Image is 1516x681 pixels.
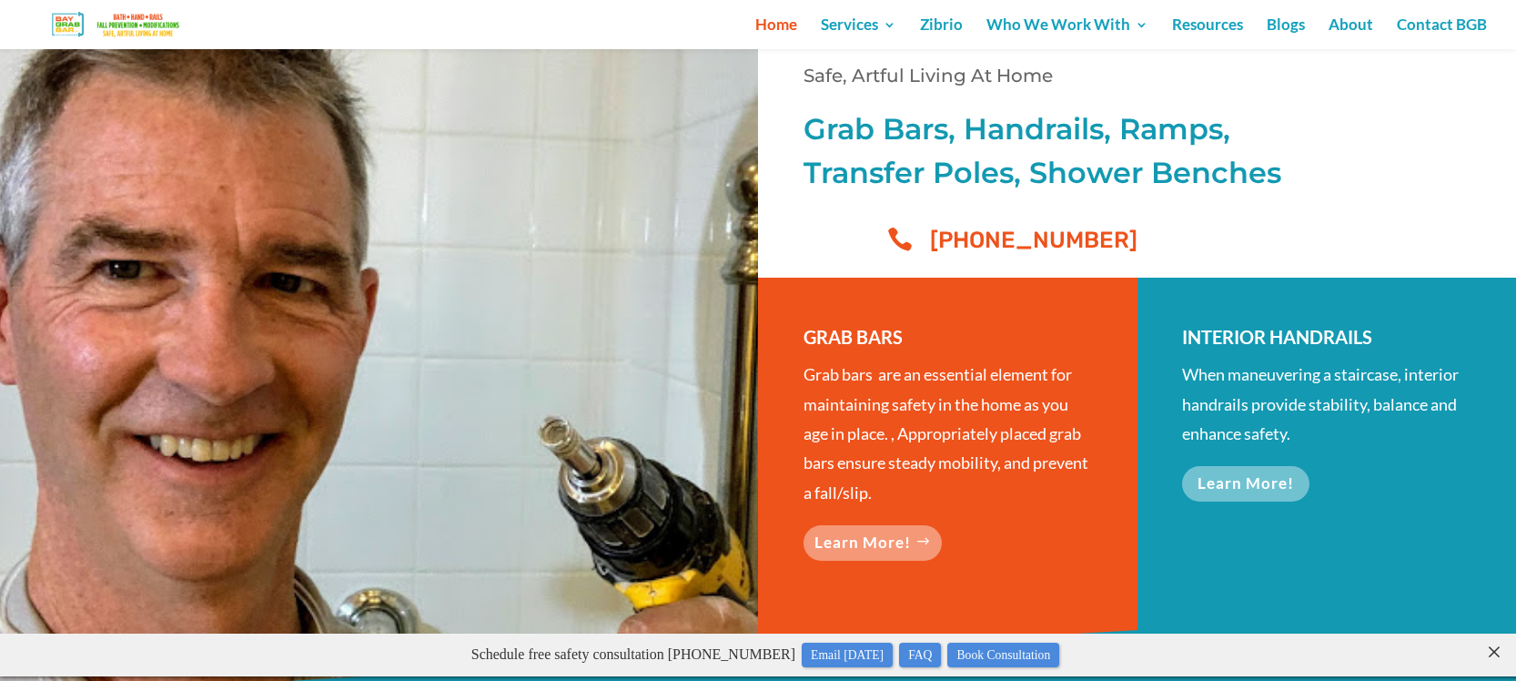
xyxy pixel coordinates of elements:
a: Services [821,18,896,49]
a: Home [755,18,797,49]
a: Zibrio [920,18,963,49]
span: [PHONE_NUMBER] [930,227,1137,253]
a: Who We Work With [986,18,1148,49]
a: Learn More! [1182,466,1309,502]
p: Safe, Artful Living At Home [803,63,1349,88]
img: Bay Grab Bar [31,8,204,40]
a: About [1329,18,1373,49]
close: × [1485,5,1503,22]
a: Contact BGB [1397,18,1487,49]
p: Schedule free safety consultation [PHONE_NUMBER] [44,7,1487,36]
p: Grab Bars, Handrails, Ramps, Transfer Poles, Shower Benches [803,107,1349,195]
span:  [887,227,913,252]
span: Grab bars are an essential element for maintaining safety in the home as you age in place. , Appr... [803,364,1088,503]
h3: INTERIOR HANDRAILS [1182,323,1471,360]
h3: GRAB BARS [803,323,1092,360]
a: Email [DATE] [802,9,893,34]
a: Book Consultation [947,9,1059,34]
a: Learn More! [803,525,942,561]
a: Resources [1172,18,1243,49]
a: FAQ [899,9,941,34]
a: Blogs [1267,18,1305,49]
span: When maneuvering a staircase, interior handrails provide stability, balance and enhance safety. [1182,364,1459,443]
